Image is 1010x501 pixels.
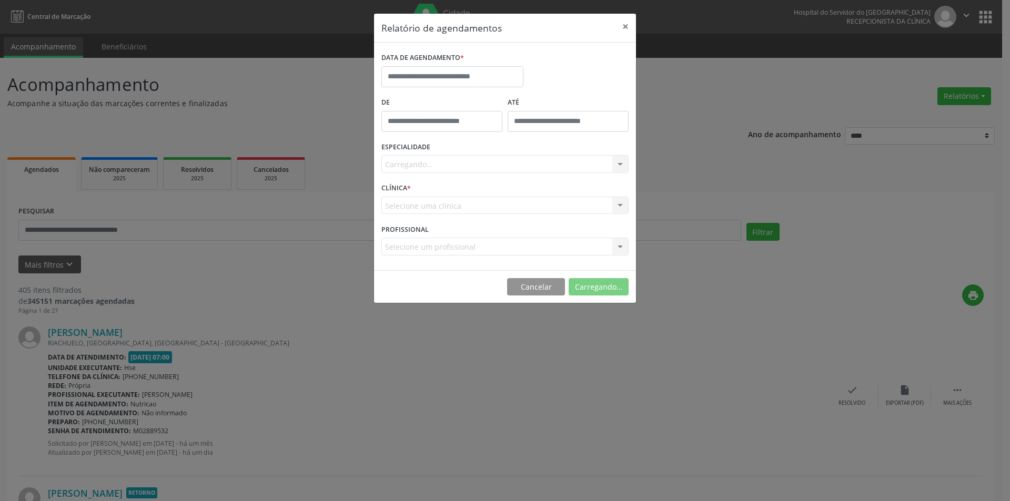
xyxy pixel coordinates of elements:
label: CLÍNICA [381,180,411,197]
label: De [381,95,502,111]
h5: Relatório de agendamentos [381,21,502,35]
label: ATÉ [508,95,629,111]
label: PROFISSIONAL [381,221,429,238]
button: Cancelar [507,278,565,296]
button: Close [615,14,636,39]
label: DATA DE AGENDAMENTO [381,50,464,66]
button: Carregando... [569,278,629,296]
label: ESPECIALIDADE [381,139,430,156]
